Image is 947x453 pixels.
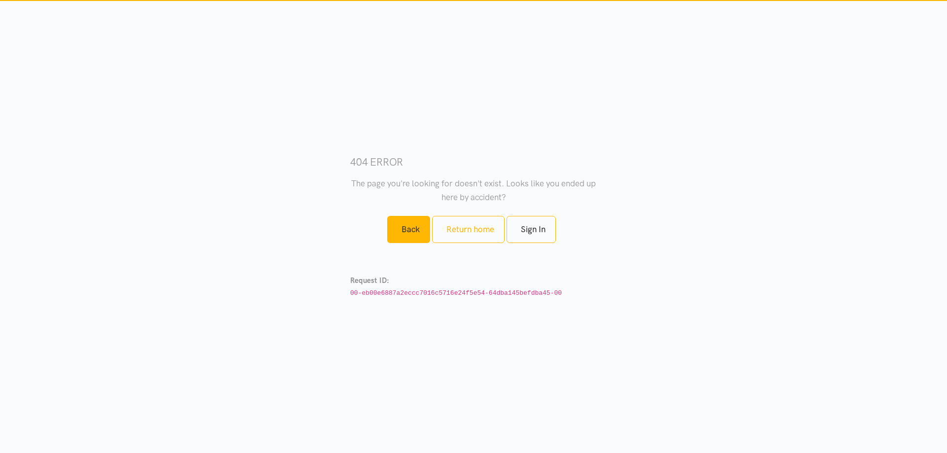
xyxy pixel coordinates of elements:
h3: 404 error [350,155,597,169]
a: Back [387,216,430,243]
code: 00-eb00e6887a2eccc7016c5716e24f5e54-64dba145befdba45-00 [350,289,562,297]
strong: Request ID: [350,276,389,285]
a: Sign In [507,216,556,243]
p: The page you're looking for doesn't exist. Looks like you ended up here by accident? [350,177,597,204]
a: Return home [432,216,505,243]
